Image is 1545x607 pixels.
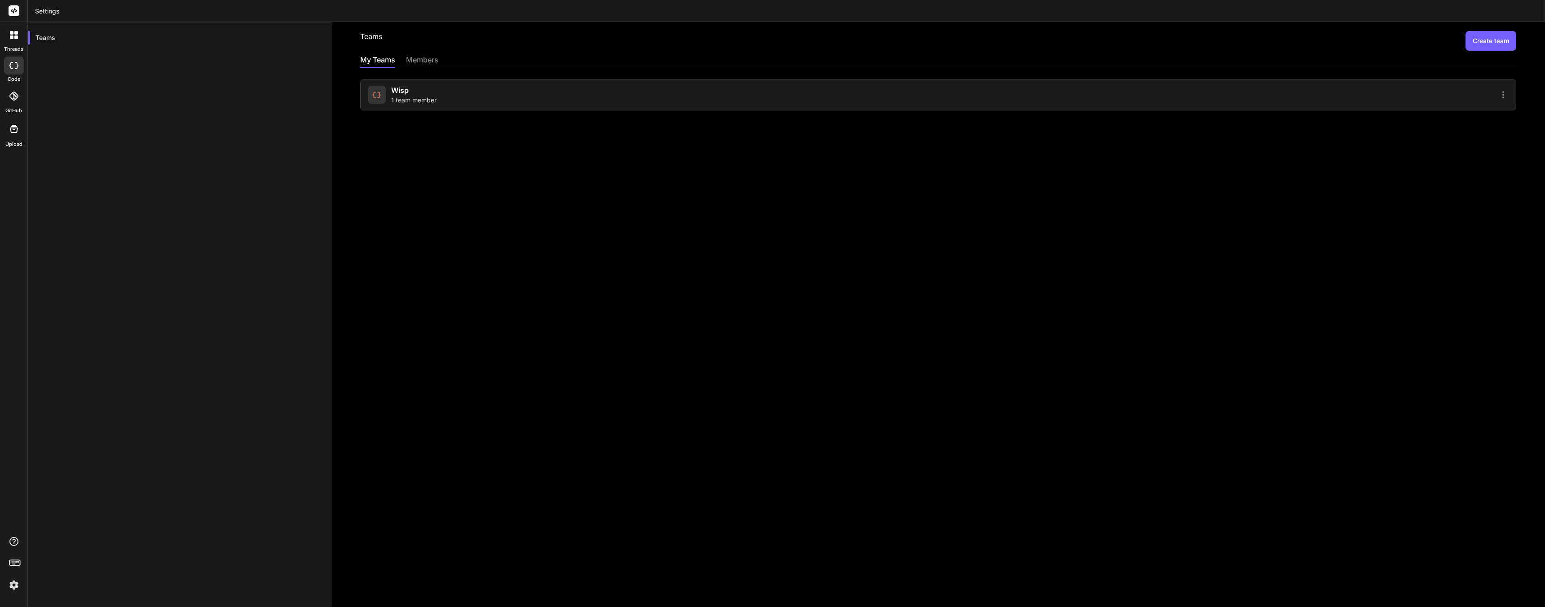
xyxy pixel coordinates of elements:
[391,96,437,105] span: 1 team member
[28,28,331,48] div: Teams
[6,577,22,593] img: settings
[5,107,22,114] label: GitHub
[5,141,22,148] label: Upload
[8,75,20,83] label: code
[391,85,409,96] span: Wisp
[360,31,382,51] h2: Teams
[4,45,23,53] label: threads
[406,54,438,67] div: members
[360,54,395,67] div: My Teams
[1466,31,1516,51] button: Create team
